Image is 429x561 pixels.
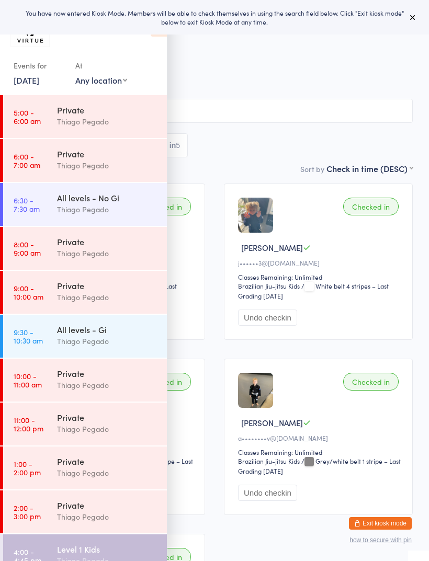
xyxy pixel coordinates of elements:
[57,467,158,479] div: Thiago Pegado
[57,379,158,391] div: Thiago Pegado
[57,159,158,171] div: Thiago Pegado
[16,59,397,70] span: Thiago Pegado
[57,511,158,523] div: Thiago Pegado
[16,70,397,80] span: Virtue Brazilian Jiu-Jitsu
[57,148,158,159] div: Private
[238,258,402,267] div: j••••••3@[DOMAIN_NAME]
[14,196,40,213] time: 6:30 - 7:30 am
[349,517,412,530] button: Exit kiosk mode
[3,183,167,226] a: 6:30 -7:30 amAll levels - No GiThiago Pegado
[17,8,412,26] div: You have now entered Kiosk Mode. Members will be able to check themselves in using the search fie...
[14,372,42,388] time: 10:00 - 11:00 am
[57,543,158,555] div: Level 1 Kids
[57,203,158,215] div: Thiago Pegado
[3,446,167,489] a: 1:00 -2:00 pmPrivateThiago Pegado
[238,456,300,465] div: Brazilian Jiu-jitsu Kids
[343,373,399,391] div: Checked in
[3,139,167,182] a: 6:00 -7:00 amPrivateThiago Pegado
[57,335,158,347] div: Thiago Pegado
[75,57,127,74] div: At
[238,448,402,456] div: Classes Remaining: Unlimited
[57,455,158,467] div: Private
[57,291,158,303] div: Thiago Pegado
[3,95,167,138] a: 5:00 -6:00 amPrivateThiago Pegado
[238,433,402,442] div: a••••••••v@[DOMAIN_NAME]
[343,198,399,215] div: Checked in
[57,236,158,247] div: Private
[14,328,43,345] time: 9:30 - 10:30 am
[16,80,413,90] span: Brazilian Jiu-jitsu Kids
[57,192,158,203] div: All levels - No Gi
[14,240,41,257] time: 8:00 - 9:00 am
[14,503,41,520] time: 2:00 - 3:00 pm
[16,49,397,59] span: [DATE] 4:00pm
[57,280,158,291] div: Private
[14,460,41,476] time: 1:00 - 2:00 pm
[57,116,158,128] div: Thiago Pegado
[14,284,43,301] time: 9:00 - 10:00 am
[14,74,39,86] a: [DATE]
[75,74,127,86] div: Any location
[16,99,413,123] input: Search
[241,417,303,428] span: [PERSON_NAME]
[14,152,40,169] time: 6:00 - 7:00 am
[14,416,43,432] time: 11:00 - 12:00 pm
[16,26,413,43] h2: Level 1 Kids Check-in
[57,368,158,379] div: Private
[3,403,167,445] a: 11:00 -12:00 pmPrivateThiago Pegado
[3,359,167,402] a: 10:00 -11:00 amPrivateThiago Pegado
[3,271,167,314] a: 9:00 -10:00 amPrivateThiago Pegado
[238,373,273,408] img: image1732513608.png
[3,315,167,358] a: 9:30 -10:30 amAll levels - GiThiago Pegado
[57,411,158,423] div: Private
[238,456,401,475] span: / Grey/white belt 1 stripe – Last Grading [DATE]
[57,499,158,511] div: Private
[57,324,158,335] div: All levels - Gi
[300,164,324,174] label: Sort by
[326,163,413,174] div: Check in time (DESC)
[57,247,158,259] div: Thiago Pegado
[14,57,65,74] div: Events for
[238,485,297,501] button: Undo checkin
[238,281,300,290] div: Brazilian Jiu-jitsu Kids
[176,141,180,150] div: 5
[238,272,402,281] div: Classes Remaining: Unlimited
[238,310,297,326] button: Undo checkin
[14,108,41,125] time: 5:00 - 6:00 am
[57,104,158,116] div: Private
[241,242,303,253] span: [PERSON_NAME]
[3,490,167,533] a: 2:00 -3:00 pmPrivateThiago Pegado
[57,423,158,435] div: Thiago Pegado
[238,198,273,233] img: image1740376322.png
[3,227,167,270] a: 8:00 -9:00 amPrivateThiago Pegado
[349,536,412,544] button: how to secure with pin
